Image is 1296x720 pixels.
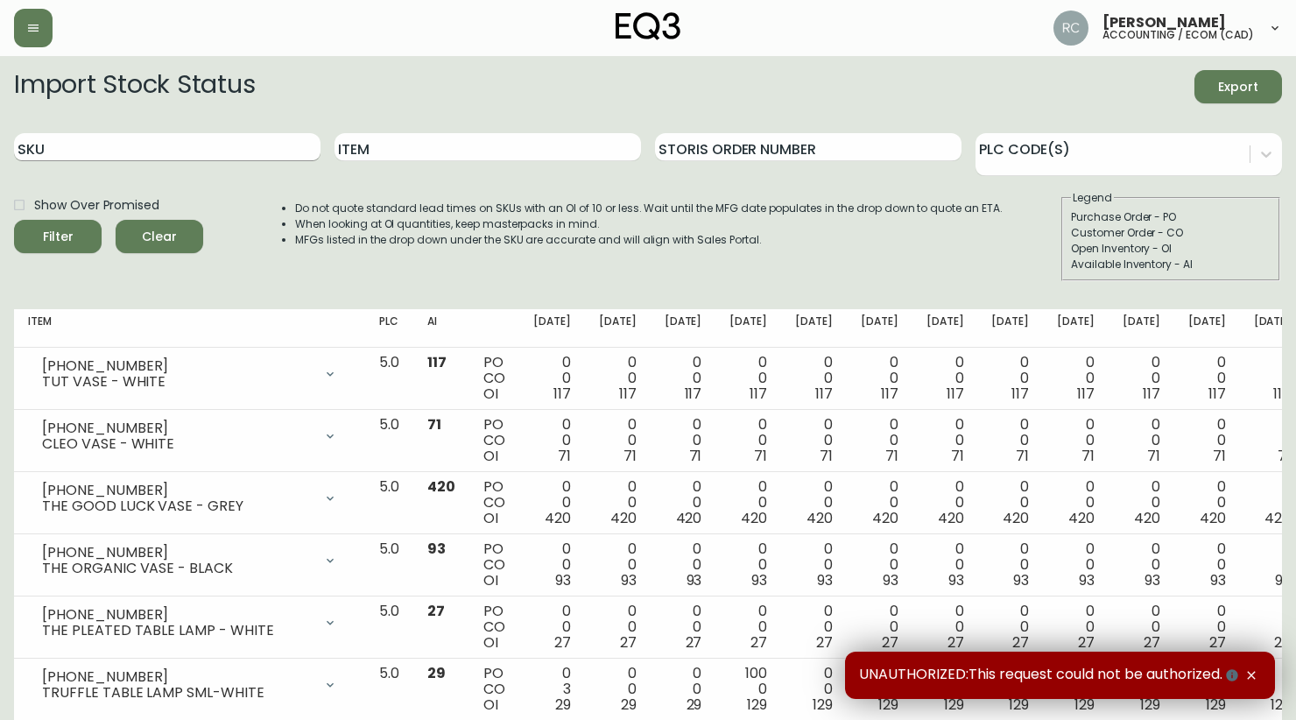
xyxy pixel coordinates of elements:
span: Show Over Promised [34,196,159,215]
span: Clear [130,226,189,248]
th: [DATE] [1043,309,1109,348]
div: CLEO VASE - WHITE [42,436,313,452]
div: [PHONE_NUMBER] [42,607,313,623]
h2: Import Stock Status [14,70,255,103]
div: 0 0 [533,541,571,589]
div: 0 0 [599,604,637,651]
span: 117 [553,384,571,404]
div: THE ORGANIC VASE - BLACK [42,561,313,576]
div: 0 0 [926,541,964,589]
div: 0 0 [1123,479,1160,526]
span: OI [483,446,498,466]
th: [DATE] [912,309,978,348]
span: 420 [1003,508,1029,528]
span: 93 [1013,570,1029,590]
div: 0 0 [729,541,767,589]
div: 0 0 [926,417,964,464]
div: 0 0 [729,355,767,402]
img: f4ba4e02bd060be8f1386e3ca455bd0e [1053,11,1088,46]
span: 93 [751,570,767,590]
div: 0 0 [1254,355,1292,402]
div: 0 0 [1188,604,1226,651]
button: Filter [14,220,102,253]
span: 420 [1068,508,1095,528]
span: 27 [750,632,767,653]
span: 129 [1009,695,1029,715]
th: PLC [365,309,413,348]
div: PO CO [483,541,505,589]
span: 29 [687,695,702,715]
span: OI [483,632,498,653]
td: 5.0 [365,348,413,410]
div: 0 0 [1254,541,1292,589]
button: Export [1194,70,1282,103]
span: 117 [619,384,637,404]
span: 71 [1213,446,1226,466]
div: PO CO [483,604,505,651]
th: [DATE] [585,309,651,348]
span: Export [1208,76,1268,98]
div: 0 0 [991,417,1029,464]
div: 0 0 [1057,541,1095,589]
div: 0 0 [533,604,571,651]
div: TUT VASE - WHITE [42,374,313,390]
div: PO CO [483,666,505,713]
span: OI [483,695,498,715]
div: [PHONE_NUMBER]THE ORGANIC VASE - BLACK [28,541,351,580]
span: 117 [1011,384,1029,404]
span: 27 [554,632,571,653]
div: 0 0 [1057,479,1095,526]
span: 71 [1016,446,1029,466]
legend: Legend [1071,190,1114,206]
div: 0 0 [861,355,898,402]
span: OI [483,384,498,404]
span: 71 [558,446,571,466]
span: 93 [427,539,446,559]
div: 0 0 [599,417,637,464]
div: 0 0 [599,355,637,402]
th: [DATE] [715,309,781,348]
div: 0 0 [1188,479,1226,526]
div: 0 0 [665,541,702,589]
span: 93 [817,570,833,590]
div: 0 0 [665,604,702,651]
div: 0 0 [795,355,833,402]
span: 420 [1134,508,1160,528]
span: 27 [1209,632,1226,653]
span: [PERSON_NAME] [1102,16,1226,30]
div: 0 0 [1057,666,1095,713]
span: 27 [1274,632,1291,653]
span: 93 [948,570,964,590]
th: AI [413,309,469,348]
div: 0 0 [665,479,702,526]
div: 0 0 [1057,355,1095,402]
th: [DATE] [977,309,1043,348]
div: 0 0 [861,479,898,526]
span: 27 [620,632,637,653]
th: [DATE] [781,309,847,348]
span: 71 [820,446,833,466]
div: 0 0 [729,479,767,526]
span: 129 [1074,695,1095,715]
span: 117 [1143,384,1160,404]
span: 117 [1077,384,1095,404]
div: 0 0 [991,541,1029,589]
span: 420 [938,508,964,528]
span: 117 [1273,384,1291,404]
span: 93 [687,570,702,590]
div: Customer Order - CO [1071,225,1271,241]
div: 0 0 [665,666,702,713]
span: 117 [685,384,702,404]
div: 0 0 [1057,604,1095,651]
div: 0 0 [1254,417,1292,464]
span: 93 [1275,570,1291,590]
span: OI [483,570,498,590]
span: 93 [555,570,571,590]
div: 0 0 [533,355,571,402]
span: 117 [1208,384,1226,404]
div: 0 0 [861,417,898,464]
div: 0 0 [599,666,637,713]
span: 27 [1144,632,1160,653]
div: 0 0 [991,479,1029,526]
span: 29 [555,695,571,715]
